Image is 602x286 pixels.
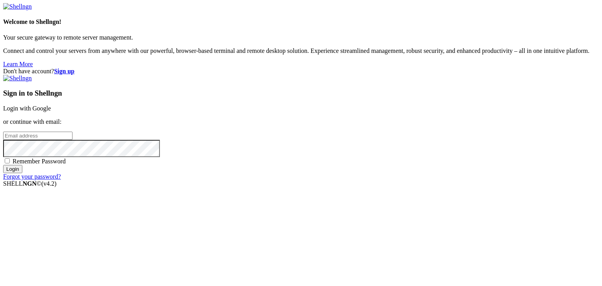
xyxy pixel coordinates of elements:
[3,165,22,173] input: Login
[3,89,599,98] h3: Sign in to Shellngn
[3,3,32,10] img: Shellngn
[5,158,10,163] input: Remember Password
[3,180,56,187] span: SHELL ©
[13,158,66,165] span: Remember Password
[3,18,599,25] h4: Welcome to Shellngn!
[3,118,599,125] p: or continue with email:
[3,132,73,140] input: Email address
[3,61,33,67] a: Learn More
[3,68,599,75] div: Don't have account?
[3,47,599,54] p: Connect and control your servers from anywhere with our powerful, browser-based terminal and remo...
[3,105,51,112] a: Login with Google
[3,75,32,82] img: Shellngn
[42,180,57,187] span: 4.2.0
[3,173,61,180] a: Forgot your password?
[54,68,74,74] a: Sign up
[23,180,37,187] b: NGN
[3,34,599,41] p: Your secure gateway to remote server management.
